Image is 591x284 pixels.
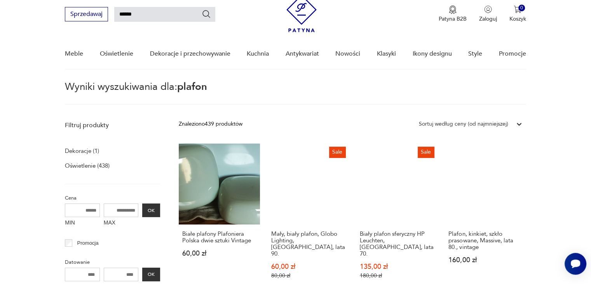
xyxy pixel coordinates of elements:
button: Sprzedawaj [65,7,108,21]
p: Datowanie [65,258,160,266]
h3: Mały, biały plafon, Globo Lighting, [GEOGRAPHIC_DATA], lata 90. [271,231,345,257]
div: Znaleziono 439 produktów [179,120,242,128]
p: Patyna B2B [439,15,467,23]
a: Kuchnia [247,39,269,69]
a: Meble [65,39,83,69]
button: Zaloguj [479,5,497,23]
p: Wyniki wyszukiwania dla: [65,82,526,105]
p: 160,00 zł [448,257,522,263]
img: Ikona koszyka [514,5,521,13]
a: Klasyki [377,39,396,69]
a: Oświetlenie (438) [65,160,110,171]
p: 80,00 zł [271,272,345,279]
button: Patyna B2B [439,5,467,23]
p: Cena [65,194,160,202]
a: Ikona medaluPatyna B2B [439,5,467,23]
button: Szukaj [202,9,211,19]
p: Koszyk [509,15,526,23]
a: Dekoracje i przechowywanie [150,39,230,69]
span: plafon [177,80,207,94]
p: 60,00 zł [182,250,256,257]
label: MAX [104,217,139,230]
div: 0 [518,5,525,11]
button: OK [142,203,160,217]
a: Antykwariat [286,39,319,69]
h3: Biały plafon sferyczny HP Leuchten, [GEOGRAPHIC_DATA], lata 70. [360,231,434,257]
img: Ikonka użytkownika [484,5,492,13]
a: Oświetlenie [100,39,133,69]
a: Nowości [335,39,360,69]
p: Promocja [77,239,99,247]
p: Zaloguj [479,15,497,23]
div: Sortuj według ceny (od najmniejszej) [419,120,508,128]
iframe: Smartsupp widget button [565,253,586,275]
h3: Plafon, kinkiet, szkło prasowane, Massive, lata 80., vintage [448,231,522,251]
p: 60,00 zł [271,263,345,270]
img: Ikona medalu [449,5,457,14]
a: Promocje [499,39,526,69]
a: Sprzedawaj [65,12,108,18]
label: MIN [65,217,100,230]
button: 0Koszyk [509,5,526,23]
a: Dekoracje (1) [65,146,99,156]
p: 135,00 zł [360,263,434,270]
button: OK [142,268,160,281]
a: Ikony designu [412,39,452,69]
h3: Białe plafony Plafoniera Polska dwie sztuki Vintage [182,231,256,244]
p: Filtruj produkty [65,121,160,130]
a: Style [468,39,482,69]
p: 180,00 zł [360,272,434,279]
